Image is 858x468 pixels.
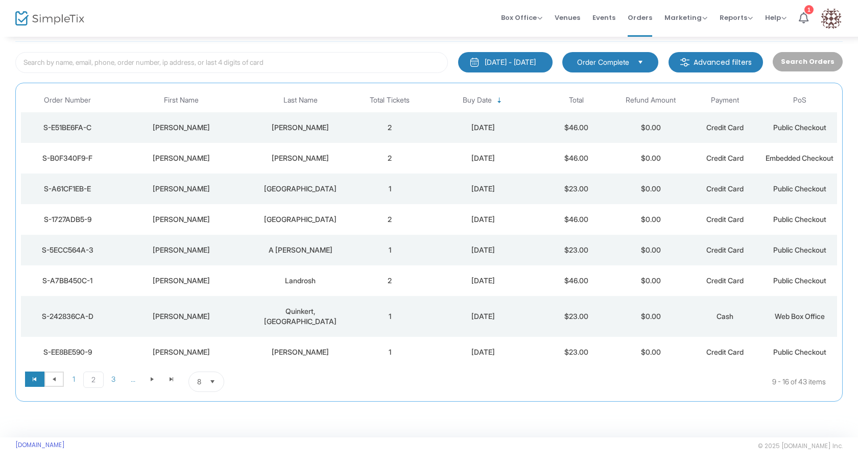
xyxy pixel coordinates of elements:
[680,57,690,67] img: filter
[31,375,39,383] span: Go to the first page
[283,96,318,105] span: Last Name
[706,276,744,285] span: Credit Card
[23,122,111,133] div: S-E51BE6FA-C
[669,52,763,72] m-button: Advanced filters
[352,265,427,296] td: 2
[555,5,580,31] span: Venues
[251,276,350,286] div: Landrosh
[706,348,744,356] span: Credit Card
[205,372,220,391] button: Select
[706,123,744,132] span: Credit Card
[251,306,350,327] div: Quinkert, SP
[495,96,504,105] span: Sortable
[116,184,246,194] div: Jacqulin
[83,372,104,388] span: Page 2
[116,122,246,133] div: Jill
[148,375,156,383] span: Go to the next page
[430,184,536,194] div: 10/4/2025
[613,235,688,265] td: $0.00
[613,174,688,204] td: $0.00
[162,372,181,387] span: Go to the last page
[430,311,536,322] div: 10/1/2025
[706,184,744,193] span: Credit Card
[706,154,744,162] span: Credit Card
[352,88,427,112] th: Total Tickets
[104,372,123,387] span: Page 3
[23,153,111,163] div: S-B0F340F9-F
[539,143,613,174] td: $46.00
[706,215,744,224] span: Credit Card
[251,347,350,357] div: Fischer
[23,184,111,194] div: S-A61CF1EB-E
[21,88,837,367] div: Data table
[577,57,629,67] span: Order Complete
[25,372,44,387] span: Go to the first page
[251,153,350,163] div: Sloan
[720,13,753,22] span: Reports
[352,174,427,204] td: 1
[758,442,843,450] span: © 2025 [DOMAIN_NAME] Inc.
[539,112,613,143] td: $46.00
[430,245,536,255] div: 10/3/2025
[804,5,814,14] div: 1
[142,372,162,387] span: Go to the next page
[116,276,246,286] div: Kathy
[123,372,142,387] span: Page 4
[458,52,553,72] button: [DATE] - [DATE]
[633,57,648,68] button: Select
[116,214,246,225] div: Sherrie
[706,245,744,254] span: Credit Card
[539,204,613,235] td: $46.00
[613,296,688,337] td: $0.00
[717,312,733,321] span: Cash
[539,88,613,112] th: Total
[352,143,427,174] td: 2
[773,276,826,285] span: Public Checkout
[44,372,64,387] span: Go to the previous page
[430,122,536,133] div: 10/4/2025
[430,214,536,225] div: 10/4/2025
[23,245,111,255] div: S-5ECC564A-3
[326,372,826,392] kendo-pager-info: 9 - 16 of 43 items
[773,123,826,132] span: Public Checkout
[775,312,825,321] span: Web Box Office
[251,122,350,133] div: Dombrowski
[613,265,688,296] td: $0.00
[23,347,111,357] div: S-EE8BE590-9
[613,143,688,174] td: $0.00
[352,235,427,265] td: 1
[116,311,246,322] div: Joann
[539,265,613,296] td: $46.00
[773,215,826,224] span: Public Checkout
[501,13,542,22] span: Box Office
[251,214,350,225] div: Mansfield
[15,441,65,449] a: [DOMAIN_NAME]
[628,5,652,31] span: Orders
[773,184,826,193] span: Public Checkout
[23,276,111,286] div: S-A7BB450C-1
[164,96,199,105] span: First Name
[613,112,688,143] td: $0.00
[793,96,806,105] span: PoS
[613,88,688,112] th: Refund Amount
[539,337,613,367] td: $23.00
[168,375,176,383] span: Go to the last page
[592,5,615,31] span: Events
[463,96,492,105] span: Buy Date
[352,204,427,235] td: 2
[251,184,350,194] div: Newport
[64,372,83,387] span: Page 1
[352,337,427,367] td: 1
[23,311,111,322] div: S-242836CA-D
[116,245,246,255] div: Beth
[430,276,536,286] div: 10/3/2025
[352,112,427,143] td: 2
[50,375,58,383] span: Go to the previous page
[664,13,707,22] span: Marketing
[197,377,201,387] span: 8
[352,296,427,337] td: 1
[44,96,91,105] span: Order Number
[613,204,688,235] td: $0.00
[430,153,536,163] div: 10/4/2025
[539,174,613,204] td: $23.00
